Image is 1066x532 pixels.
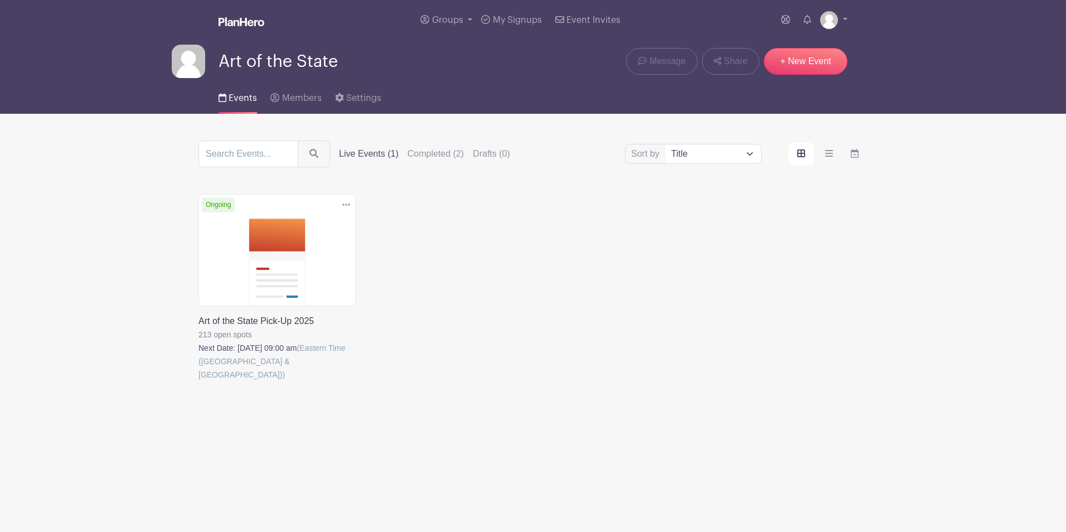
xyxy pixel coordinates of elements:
span: Events [229,94,257,103]
span: Art of the State [219,52,338,71]
img: default-ce2991bfa6775e67f084385cd625a349d9dcbb7a52a09fb2fda1e96e2d18dcdb.png [820,11,838,29]
img: default-ce2991bfa6775e67f084385cd625a349d9dcbb7a52a09fb2fda1e96e2d18dcdb.png [172,45,205,78]
span: Share [724,55,748,68]
span: Groups [432,16,463,25]
img: logo_white-6c42ec7e38ccf1d336a20a19083b03d10ae64f83f12c07503d8b9e83406b4c7d.svg [219,17,264,26]
label: Sort by [631,147,663,161]
a: + New Event [764,48,847,75]
label: Completed (2) [408,147,464,161]
a: Members [270,78,321,114]
div: filters [339,147,510,161]
div: order and view [788,143,868,165]
span: Members [282,94,322,103]
input: Search Events... [198,141,298,167]
span: Settings [346,94,381,103]
a: Settings [335,78,381,114]
span: Message [650,55,686,68]
label: Drafts (0) [473,147,510,161]
span: Event Invites [566,16,621,25]
a: Share [702,48,759,75]
span: My Signups [493,16,542,25]
a: Message [626,48,697,75]
label: Live Events (1) [339,147,399,161]
a: Events [219,78,257,114]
